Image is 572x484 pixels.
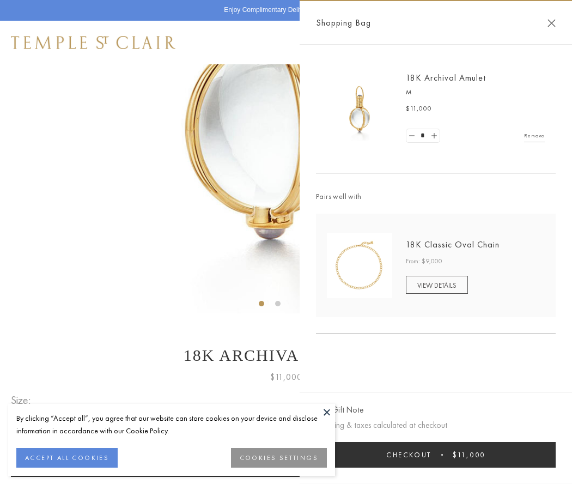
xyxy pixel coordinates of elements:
[11,391,35,409] span: Size:
[428,129,439,143] a: Set quantity to 2
[524,130,545,142] a: Remove
[406,239,500,250] a: 18K Classic Oval Chain
[406,129,417,143] a: Set quantity to 0
[406,276,468,294] a: VIEW DETAILS
[16,412,327,437] div: By clicking “Accept all”, you agree that our website can store cookies on your device and disclos...
[16,448,118,468] button: ACCEPT ALL COOKIES
[547,19,556,27] button: Close Shopping Bag
[386,450,431,459] span: Checkout
[316,190,556,203] span: Pairs well with
[316,16,371,30] span: Shopping Bag
[406,104,432,114] span: $11,000
[453,450,485,459] span: $11,000
[327,233,392,298] img: N88865-OV18
[270,370,302,384] span: $11,000
[11,36,175,49] img: Temple St. Clair
[316,442,556,468] button: Checkout $11,000
[11,346,561,365] h1: 18K Archival Amulet
[417,281,457,290] span: VIEW DETAILS
[224,5,342,16] p: Enjoy Complimentary Delivery & Returns
[406,72,486,83] a: 18K Archival Amulet
[316,419,556,432] p: Shipping & taxes calculated at checkout
[316,403,363,417] button: Add Gift Note
[406,87,545,98] p: M
[231,448,327,468] button: COOKIES SETTINGS
[406,256,442,267] span: From: $9,000
[327,76,392,142] img: 18K Archival Amulet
